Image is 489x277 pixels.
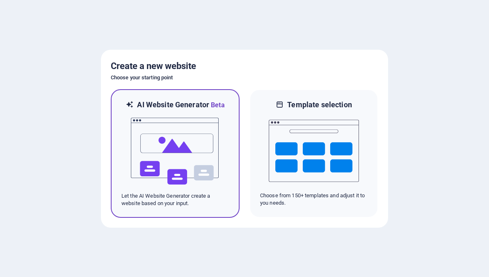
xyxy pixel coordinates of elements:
div: AI Website GeneratorBetaaiLet the AI Website Generator create a website based on your input. [111,89,240,218]
span: Beta [209,101,225,109]
h5: Create a new website [111,60,378,73]
p: Let the AI Website Generator create a website based on your input. [121,192,229,207]
h6: AI Website Generator [137,100,224,110]
p: Choose from 150+ templates and adjust it to you needs. [260,192,368,207]
h6: Template selection [287,100,352,110]
h6: Choose your starting point [111,73,378,83]
img: ai [130,110,220,192]
div: Template selectionChoose from 150+ templates and adjust it to you needs. [249,89,378,218]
